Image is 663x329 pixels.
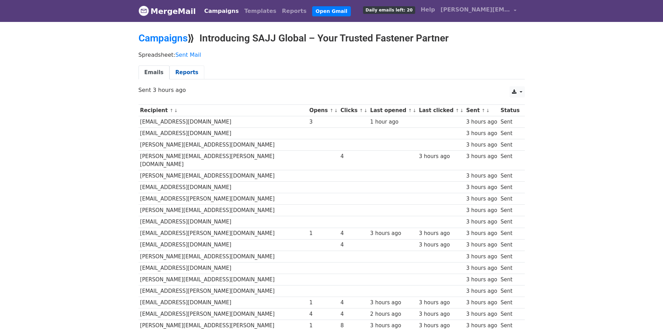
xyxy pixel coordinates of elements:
[499,297,521,308] td: Sent
[499,228,521,239] td: Sent
[419,229,463,237] div: 3 hours ago
[309,299,337,307] div: 1
[466,183,497,191] div: 3 hours ago
[139,205,308,216] td: [PERSON_NAME][EMAIL_ADDRESS][DOMAIN_NAME]
[455,108,459,113] a: ↑
[308,105,339,116] th: Opens
[364,108,368,113] a: ↓
[139,116,308,128] td: [EMAIL_ADDRESS][DOMAIN_NAME]
[466,299,497,307] div: 3 hours ago
[139,32,188,44] a: Campaigns
[139,239,308,251] td: [EMAIL_ADDRESS][DOMAIN_NAME]
[139,65,169,80] a: Emails
[466,253,497,261] div: 3 hours ago
[499,151,521,170] td: Sent
[340,229,367,237] div: 4
[139,4,196,18] a: MergeMail
[499,105,521,116] th: Status
[417,105,465,116] th: Last clicked
[499,216,521,228] td: Sent
[139,297,308,308] td: [EMAIL_ADDRESS][DOMAIN_NAME]
[466,264,497,272] div: 3 hours ago
[340,310,367,318] div: 4
[628,296,663,329] div: 聊天小工具
[419,310,463,318] div: 3 hours ago
[499,139,521,151] td: Sent
[139,285,308,297] td: [EMAIL_ADDRESS][PERSON_NAME][DOMAIN_NAME]
[466,130,497,138] div: 3 hours ago
[169,65,204,80] a: Reports
[499,116,521,128] td: Sent
[139,86,525,94] p: Sent 3 hours ago
[309,118,337,126] div: 3
[499,182,521,193] td: Sent
[441,6,510,14] span: [PERSON_NAME][EMAIL_ADDRESS][DOMAIN_NAME]
[139,6,149,16] img: MergeMail logo
[438,3,519,19] a: [PERSON_NAME][EMAIL_ADDRESS][DOMAIN_NAME]
[242,4,279,18] a: Templates
[419,299,463,307] div: 3 hours ago
[370,310,416,318] div: 2 hours ago
[412,108,416,113] a: ↓
[419,241,463,249] div: 3 hours ago
[340,241,367,249] div: 4
[139,193,308,205] td: [EMAIL_ADDRESS][PERSON_NAME][DOMAIN_NAME]
[499,205,521,216] td: Sent
[334,108,338,113] a: ↓
[466,118,497,126] div: 3 hours ago
[139,105,308,116] th: Recipient
[139,262,308,274] td: [EMAIL_ADDRESS][DOMAIN_NAME]
[408,108,412,113] a: ↑
[466,206,497,214] div: 3 hours ago
[139,216,308,228] td: [EMAIL_ADDRESS][DOMAIN_NAME]
[418,3,438,17] a: Help
[309,310,337,318] div: 4
[279,4,309,18] a: Reports
[169,108,173,113] a: ↑
[340,152,367,160] div: 4
[482,108,486,113] a: ↑
[466,172,497,180] div: 3 hours ago
[499,239,521,251] td: Sent
[369,105,417,116] th: Last opened
[499,308,521,320] td: Sent
[139,308,308,320] td: [EMAIL_ADDRESS][PERSON_NAME][DOMAIN_NAME]
[139,228,308,239] td: [EMAIL_ADDRESS][PERSON_NAME][DOMAIN_NAME]
[465,105,499,116] th: Sent
[370,229,416,237] div: 3 hours ago
[499,251,521,262] td: Sent
[139,51,525,58] p: Spreadsheet:
[499,170,521,182] td: Sent
[628,296,663,329] iframe: Chat Widget
[202,4,242,18] a: Campaigns
[139,170,308,182] td: [PERSON_NAME][EMAIL_ADDRESS][DOMAIN_NAME]
[499,128,521,139] td: Sent
[139,274,308,285] td: [PERSON_NAME][EMAIL_ADDRESS][DOMAIN_NAME]
[340,299,367,307] div: 4
[466,152,497,160] div: 3 hours ago
[139,251,308,262] td: [PERSON_NAME][EMAIL_ADDRESS][DOMAIN_NAME]
[312,6,351,16] a: Open Gmail
[466,141,497,149] div: 3 hours ago
[499,285,521,297] td: Sent
[466,310,497,318] div: 3 hours ago
[139,32,525,44] h2: ⟫ Introducing SAJJ Global – Your Trusted Fastener Partner
[309,229,337,237] div: 1
[466,218,497,226] div: 3 hours ago
[139,139,308,151] td: [PERSON_NAME][EMAIL_ADDRESS][DOMAIN_NAME]
[466,241,497,249] div: 3 hours ago
[174,108,178,113] a: ↓
[466,276,497,284] div: 3 hours ago
[339,105,368,116] th: Clicks
[370,118,416,126] div: 1 hour ago
[139,128,308,139] td: [EMAIL_ADDRESS][DOMAIN_NAME]
[330,108,333,113] a: ↑
[360,108,363,113] a: ↑
[499,193,521,205] td: Sent
[466,287,497,295] div: 3 hours ago
[419,152,463,160] div: 3 hours ago
[363,6,415,14] span: Daily emails left: 20
[460,108,464,113] a: ↓
[139,151,308,170] td: [PERSON_NAME][EMAIL_ADDRESS][PERSON_NAME][DOMAIN_NAME]
[360,3,418,17] a: Daily emails left: 20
